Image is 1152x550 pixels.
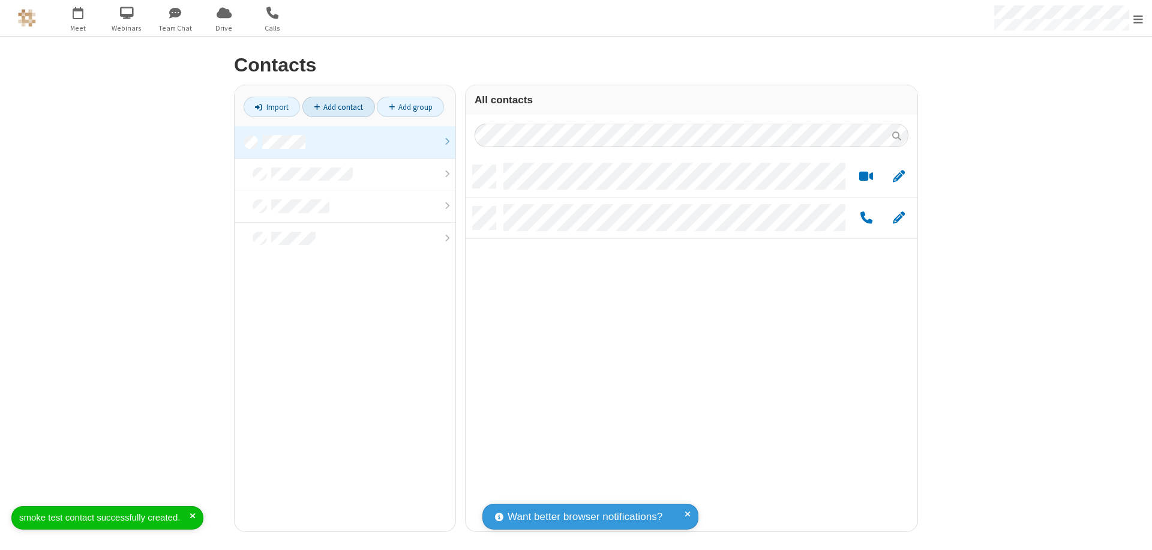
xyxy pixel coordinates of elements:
h3: All contacts [475,94,908,106]
a: Add contact [302,97,375,117]
span: Calls [250,23,295,34]
span: Team Chat [153,23,198,34]
div: grid [466,156,917,531]
h2: Contacts [234,55,918,76]
a: Add group [377,97,444,117]
button: Edit [887,211,910,226]
span: Drive [202,23,247,34]
iframe: Chat [1122,519,1143,542]
span: Webinars [104,23,149,34]
div: smoke test contact successfully created. [19,511,190,525]
button: Edit [887,169,910,184]
img: QA Selenium DO NOT DELETE OR CHANGE [18,9,36,27]
button: Call by phone [854,211,878,226]
span: Meet [56,23,101,34]
a: Import [244,97,300,117]
span: Want better browser notifications? [508,509,662,525]
button: Start a video meeting [854,169,878,184]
